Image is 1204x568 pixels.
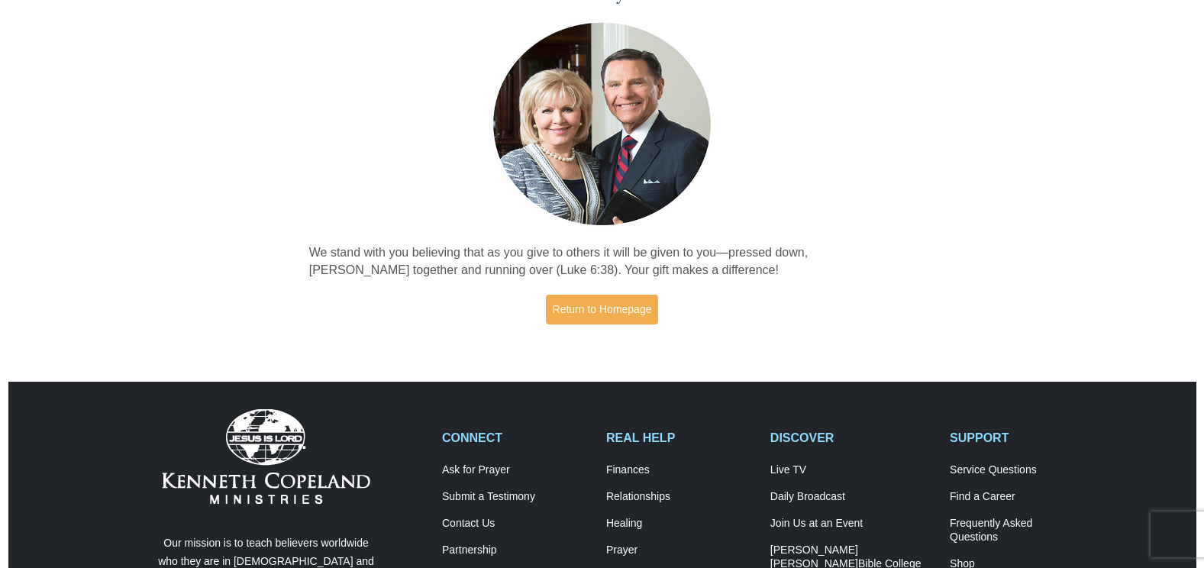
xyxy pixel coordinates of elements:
[442,544,590,557] a: Partnership
[770,517,934,531] a: Join Us at an Event
[606,490,754,504] a: Relationships
[606,517,754,531] a: Healing
[770,490,934,504] a: Daily Broadcast
[950,463,1098,477] a: Service Questions
[950,490,1098,504] a: Find a Career
[606,544,754,557] a: Prayer
[442,463,590,477] a: Ask for Prayer
[606,431,754,445] h2: REAL HELP
[442,490,590,504] a: Submit a Testimony
[606,463,754,477] a: Finances
[770,431,934,445] h2: DISCOVER
[309,244,896,279] p: We stand with you believing that as you give to others it will be given to you—pressed down, [PER...
[162,409,370,504] img: Kenneth Copeland Ministries
[950,431,1098,445] h2: SUPPORT
[489,19,715,229] img: Kenneth and Gloria
[442,431,590,445] h2: CONNECT
[442,517,590,531] a: Contact Us
[770,463,934,477] a: Live TV
[546,295,659,324] a: Return to Homepage
[950,517,1098,544] a: Frequently AskedQuestions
